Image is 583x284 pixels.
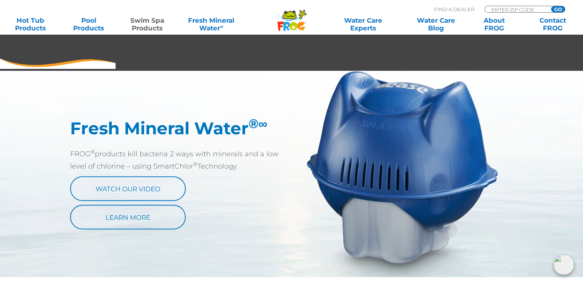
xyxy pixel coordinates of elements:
input: GO [551,6,565,12]
a: Fresh MineralWater∞ [183,17,240,32]
p: Find A Dealer [434,6,474,13]
img: openIcon [554,255,574,275]
em: ∞ [259,116,268,131]
h2: Fresh Mineral Water [70,118,292,138]
input: Zip Code Form [491,6,543,13]
a: PoolProducts [66,17,112,32]
a: Hot TubProducts [8,17,53,32]
a: Swim SpaProducts [124,17,170,32]
a: Learn More [70,205,186,229]
p: FROG products kill bacteria 2 ways with minerals and a low level of chlorine – using SmartChlor T... [70,148,292,172]
a: ContactFROG [530,17,575,32]
sup: ® [193,161,197,167]
sup: ∞ [220,23,223,29]
a: Watch Our Video [70,176,186,201]
sup: ® [249,116,268,131]
a: Water CareExperts [326,17,400,32]
a: AboutFROG [472,17,517,32]
img: ss-landing-fmw-img [307,71,498,277]
sup: ® [91,149,95,155]
a: Water CareBlog [413,17,459,32]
